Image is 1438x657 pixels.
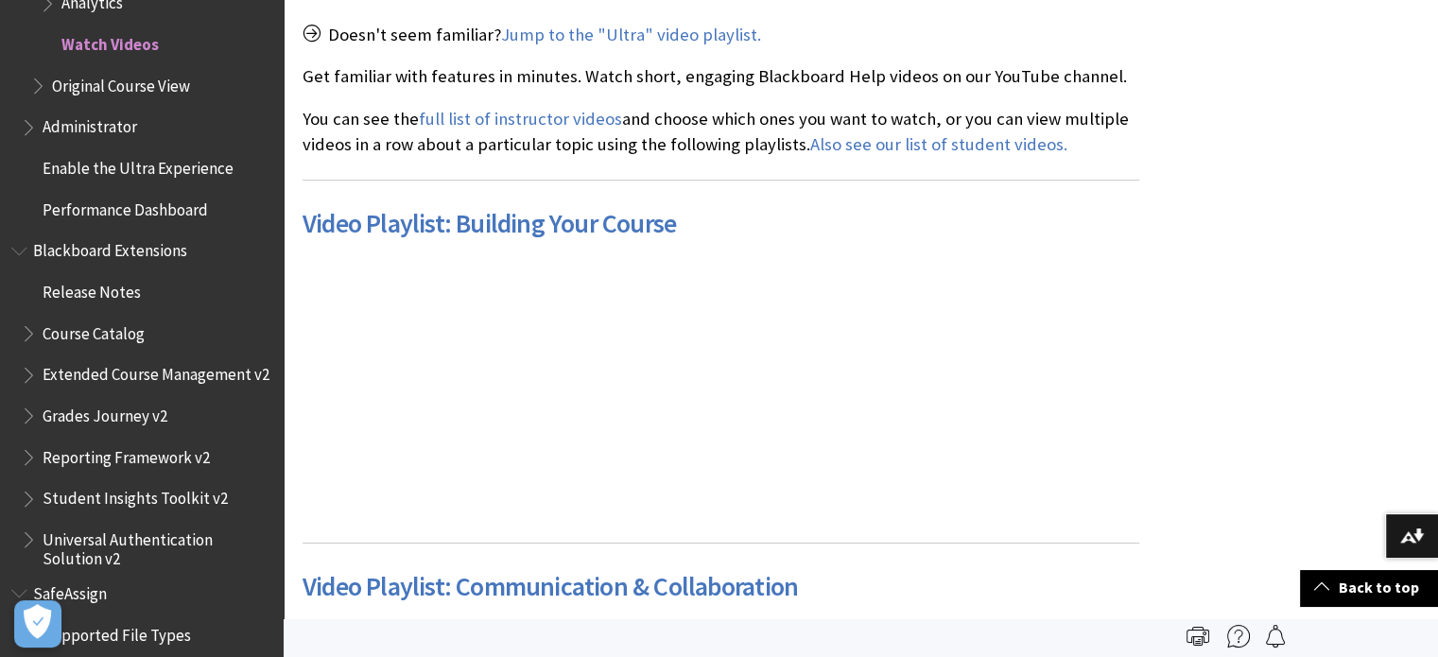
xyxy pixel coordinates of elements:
a: Also see our list of student videos. [810,133,1067,156]
a: Back to top [1300,570,1438,605]
span: Watch Videos [61,28,159,54]
a: Video Playlist: Building Your Course [303,206,676,241]
p: Get familiar with features in minutes. Watch short, engaging Blackboard Help videos on our YouTub... [303,64,1139,89]
span: SafeAssign [33,578,107,603]
button: Open Preferences [14,600,61,648]
p: You can see the and choose which ones you want to watch, or you can view multiple videos in a row... [303,107,1139,156]
a: full list of instructor videos [419,108,622,130]
span: Administrator [43,112,137,137]
span: Enable the Ultra Experience [43,152,234,178]
span: Grades Journey v2 [43,400,167,425]
span: Course Catalog [43,318,145,343]
img: Print [1187,625,1209,648]
img: Follow this page [1264,625,1287,648]
span: Reporting Framework v2 [43,441,210,467]
span: Original Course View [52,70,190,95]
span: Student Insights Toolkit v2 [43,483,228,509]
a: Jump to the "Ultra" video playlist. [501,24,761,46]
span: Performance Dashboard [43,194,208,219]
span: Extended Course Management v2 [43,359,269,385]
span: Supported File Types [43,619,191,645]
a: Video Playlist: Communication & Collaboration [303,569,798,604]
p: Doesn't seem familiar? [303,23,1139,47]
span: Blackboard Extensions [33,235,187,261]
nav: Book outline for Blackboard Extensions [11,235,272,569]
span: Release Notes [43,276,141,302]
span: Universal Authentication Solution v2 [43,524,270,568]
img: More help [1227,625,1250,648]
